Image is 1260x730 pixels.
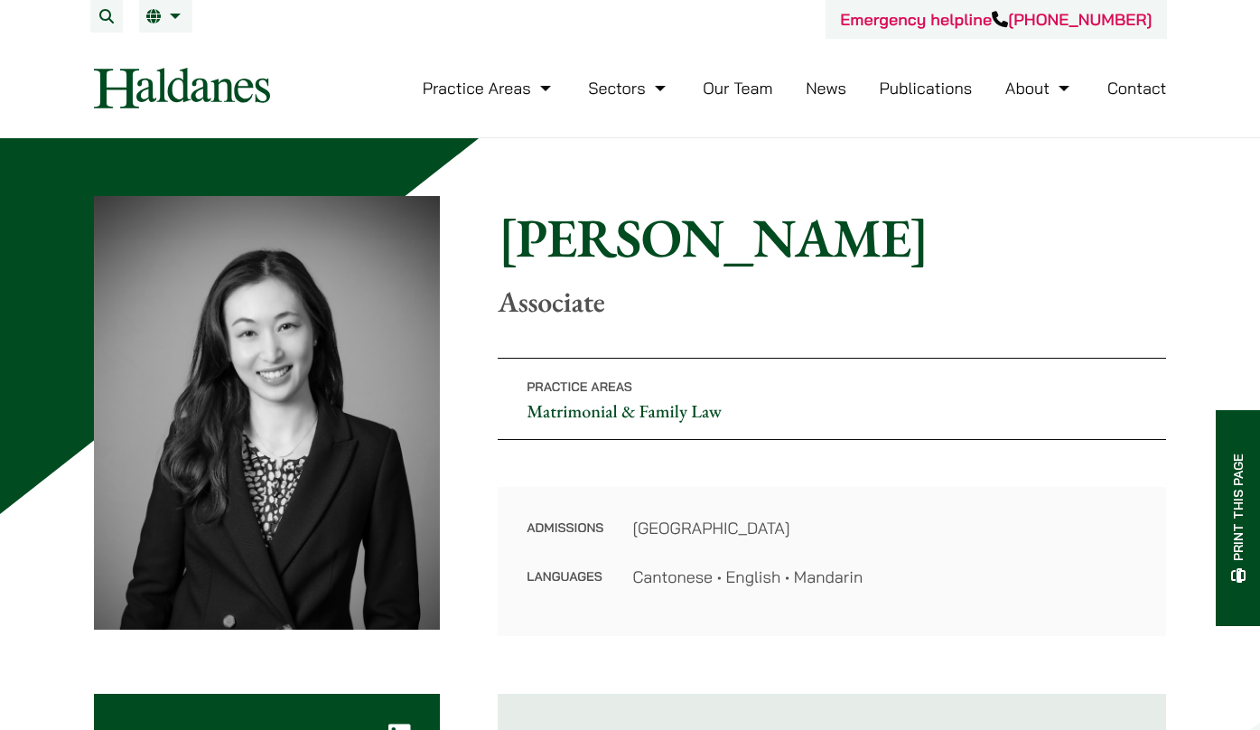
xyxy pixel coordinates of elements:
[527,565,603,589] dt: Languages
[498,285,1166,319] p: Associate
[632,516,1137,540] dd: [GEOGRAPHIC_DATA]
[588,78,669,98] a: Sectors
[1107,78,1167,98] a: Contact
[703,78,772,98] a: Our Team
[880,78,973,98] a: Publications
[527,399,722,423] a: Matrimonial & Family Law
[806,78,846,98] a: News
[146,9,185,23] a: EN
[632,565,1137,589] dd: Cantonese • English • Mandarin
[498,205,1166,270] h1: [PERSON_NAME]
[423,78,555,98] a: Practice Areas
[1005,78,1074,98] a: About
[840,9,1152,30] a: Emergency helpline[PHONE_NUMBER]
[527,379,632,395] span: Practice Areas
[527,516,603,565] dt: Admissions
[94,68,270,108] img: Logo of Haldanes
